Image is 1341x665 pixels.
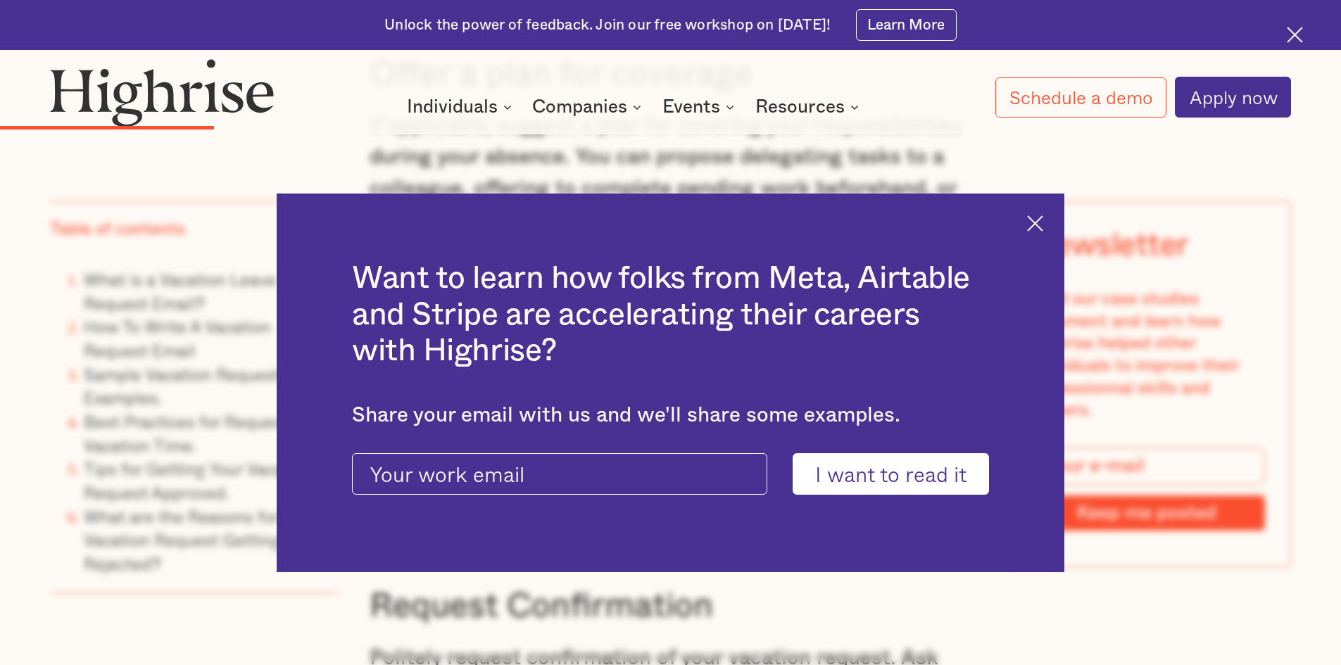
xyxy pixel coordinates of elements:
div: Resources [755,99,863,115]
input: I want to read it [793,453,989,495]
img: Cross icon [1027,215,1043,232]
div: Individuals [407,99,516,115]
input: Your work email [352,453,767,495]
div: Unlock the power of feedback. Join our free workshop on [DATE]! [384,15,831,35]
div: Resources [755,99,845,115]
h2: Want to learn how folks from Meta, Airtable and Stripe are accelerating their careers with Highrise? [352,260,989,369]
div: Events [662,99,738,115]
div: Events [662,99,720,115]
div: Companies [532,99,646,115]
a: Learn More [856,9,957,41]
a: Schedule a demo [995,77,1167,118]
img: Cross icon [1287,27,1303,43]
div: Individuals [407,99,498,115]
a: Apply now [1175,77,1291,118]
div: Companies [532,99,627,115]
form: current-ascender-blog-article-modal-form [352,453,989,495]
img: Highrise logo [50,58,274,126]
div: Share your email with us and we'll share some examples. [352,403,989,428]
